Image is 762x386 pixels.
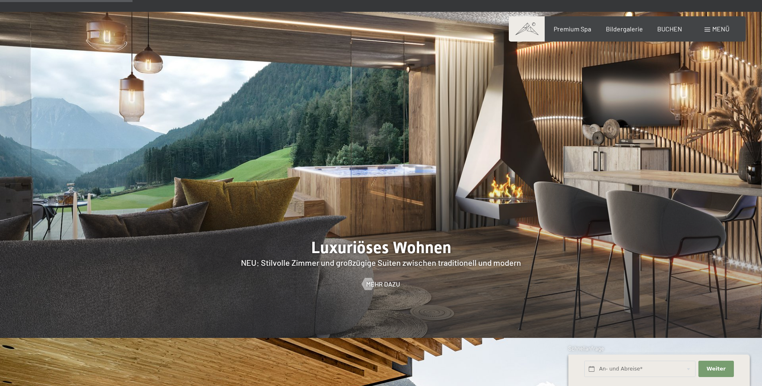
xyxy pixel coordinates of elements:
button: Weiter [698,361,733,377]
span: Mehr dazu [366,280,400,289]
span: Weiter [707,365,726,373]
a: Bildergalerie [606,25,643,33]
a: Premium Spa [554,25,591,33]
a: Mehr dazu [362,280,400,289]
a: BUCHEN [657,25,682,33]
span: Schnellanfrage [568,345,604,352]
span: Menü [712,25,729,33]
